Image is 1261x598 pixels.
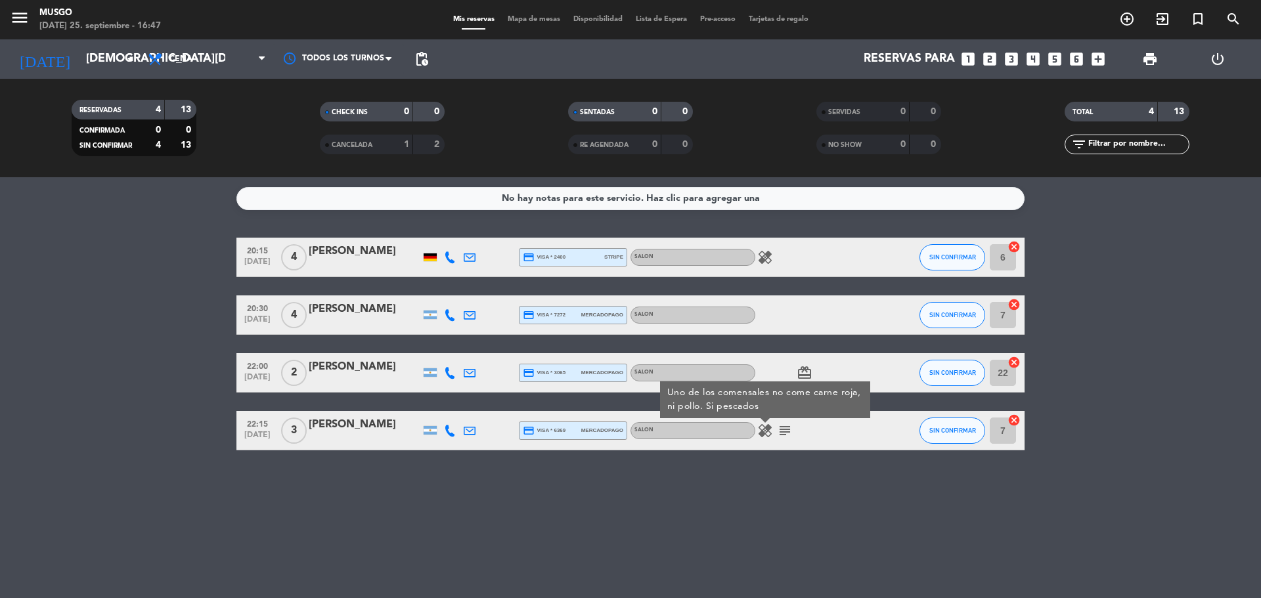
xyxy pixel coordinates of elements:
strong: 0 [404,107,409,116]
span: 4 [281,244,307,270]
span: visa * 3065 [523,367,565,379]
span: Lista de Espera [629,16,694,23]
i: menu [10,8,30,28]
strong: 0 [652,140,657,149]
span: visa * 7272 [523,309,565,321]
span: SALON [634,312,653,317]
span: NO SHOW [828,142,862,148]
span: [DATE] [241,315,274,330]
strong: 0 [900,107,906,116]
button: SIN CONFIRMAR [919,417,985,444]
i: looks_6 [1068,51,1085,68]
i: cancel [1007,298,1021,311]
strong: 0 [900,140,906,149]
span: SIN CONFIRMAR [929,427,976,434]
span: [DATE] [241,373,274,388]
i: [DATE] [10,45,79,74]
span: SIN CONFIRMAR [929,369,976,376]
i: healing [757,249,773,265]
input: Filtrar por nombre... [1087,137,1189,152]
i: credit_card [523,367,535,379]
button: SIN CONFIRMAR [919,244,985,270]
span: CHECK INS [332,109,368,116]
span: [DATE] [241,431,274,446]
div: [PERSON_NAME] [309,301,420,318]
span: SALON [634,427,653,433]
span: CONFIRMADA [79,127,125,134]
span: visa * 6369 [523,425,565,437]
span: SALON [634,370,653,375]
span: SALON [634,254,653,259]
i: credit_card [523,309,535,321]
span: Tarjetas de regalo [742,16,815,23]
i: credit_card [523,251,535,263]
span: SIN CONFIRMAR [929,253,976,261]
span: mercadopago [581,426,623,435]
div: [PERSON_NAME] [309,243,420,260]
i: looks_one [960,51,977,68]
span: Mis reservas [447,16,501,23]
span: [DATE] [241,257,274,272]
i: arrow_drop_down [122,51,138,67]
span: 2 [281,360,307,386]
strong: 4 [156,140,161,150]
i: looks_two [981,51,998,68]
strong: 13 [1174,107,1187,116]
i: looks_5 [1046,51,1063,68]
div: [PERSON_NAME] [309,416,420,433]
span: TOTAL [1073,109,1093,116]
strong: 0 [931,140,939,149]
strong: 13 [181,140,194,150]
strong: 0 [931,107,939,116]
i: cancel [1007,414,1021,427]
strong: 0 [186,125,194,135]
span: Pre-acceso [694,16,742,23]
span: mercadopago [581,368,623,377]
div: No hay notas para este servicio. Haz clic para agregar una [502,191,760,206]
i: cancel [1007,240,1021,253]
button: SIN CONFIRMAR [919,302,985,328]
i: healing [757,423,773,438]
i: card_giftcard [797,365,812,381]
div: Uno de los comensales no come carne roja, ni pollo. Si pescados [660,381,870,418]
strong: 4 [1149,107,1154,116]
i: looks_3 [1003,51,1020,68]
i: subject [777,423,793,438]
i: search [1226,11,1241,27]
span: Reservas para [864,53,955,66]
i: looks_4 [1025,51,1042,68]
div: LOG OUT [1184,39,1251,79]
strong: 0 [682,107,690,116]
strong: 0 [652,107,657,116]
span: CANCELADA [332,142,372,148]
div: [DATE] 25. septiembre - 16:47 [39,20,161,33]
strong: 1 [404,140,409,149]
i: power_settings_new [1210,51,1226,67]
button: SIN CONFIRMAR [919,360,985,386]
span: RESERVADAS [79,107,122,114]
span: 22:00 [241,358,274,373]
i: credit_card [523,425,535,437]
span: 20:15 [241,242,274,257]
button: menu [10,8,30,32]
span: SENTADAS [580,109,615,116]
span: print [1142,51,1158,67]
strong: 2 [434,140,442,149]
strong: 0 [156,125,161,135]
span: Mapa de mesas [501,16,567,23]
strong: 0 [682,140,690,149]
strong: 4 [156,105,161,114]
strong: 13 [181,105,194,114]
span: mercadopago [581,310,623,319]
span: SIN CONFIRMAR [929,311,976,318]
div: Musgo [39,7,161,20]
span: RE AGENDADA [580,142,629,148]
i: exit_to_app [1155,11,1170,27]
span: Cena [169,54,192,64]
i: add_circle_outline [1119,11,1135,27]
i: cancel [1007,356,1021,369]
div: [PERSON_NAME] [309,358,420,375]
span: visa * 2400 [523,251,565,263]
span: 22:15 [241,416,274,431]
span: 20:30 [241,300,274,315]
